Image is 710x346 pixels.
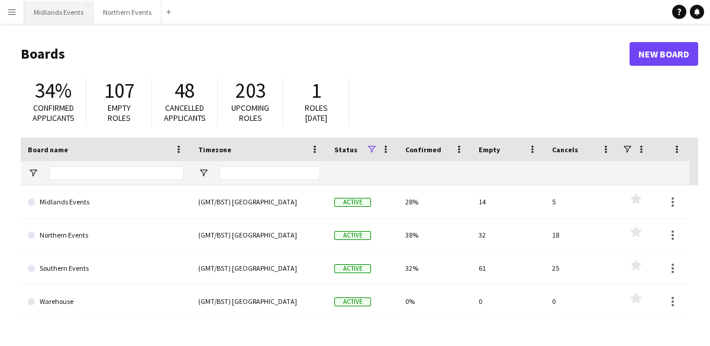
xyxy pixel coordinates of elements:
div: 0 [472,285,545,318]
div: (GMT/BST) [GEOGRAPHIC_DATA] [191,185,327,218]
h1: Boards [21,45,630,63]
span: 48 [175,78,195,104]
div: (GMT/BST) [GEOGRAPHIC_DATA] [191,252,327,284]
span: Status [334,145,357,154]
div: 0% [398,285,472,318]
span: Board name [28,145,68,154]
button: Open Filter Menu [198,168,209,178]
span: Cancels [552,145,578,154]
span: Upcoming roles [231,102,269,123]
div: 32 [472,219,545,251]
span: 203 [235,78,266,104]
a: Warehouse [28,285,184,318]
div: 5 [545,185,618,218]
span: Active [334,198,371,207]
span: Empty roles [108,102,131,123]
div: 14 [472,185,545,218]
span: Timezone [198,145,231,154]
button: Midlands Events [24,1,93,24]
input: Board name Filter Input [49,166,184,180]
a: Midlands Events [28,185,184,219]
div: 38% [398,219,472,251]
span: Empty [479,145,500,154]
div: 32% [398,252,472,284]
span: 107 [104,78,134,104]
span: Active [334,264,371,273]
span: 34% [35,78,72,104]
div: 18 [545,219,618,251]
span: Confirmed applicants [33,102,75,123]
span: Confirmed [405,145,441,154]
span: 1 [311,78,321,104]
span: Cancelled applicants [164,102,206,123]
button: Northern Events [93,1,162,24]
div: 25 [545,252,618,284]
div: (GMT/BST) [GEOGRAPHIC_DATA] [191,219,327,251]
div: (GMT/BST) [GEOGRAPHIC_DATA] [191,285,327,318]
span: Active [334,297,371,306]
div: 0 [545,285,618,318]
a: New Board [630,42,698,66]
div: 28% [398,185,472,218]
a: Southern Events [28,252,184,285]
button: Open Filter Menu [28,168,38,178]
a: Northern Events [28,219,184,252]
span: Active [334,231,371,240]
input: Timezone Filter Input [220,166,320,180]
div: 61 [472,252,545,284]
span: Roles [DATE] [305,102,328,123]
